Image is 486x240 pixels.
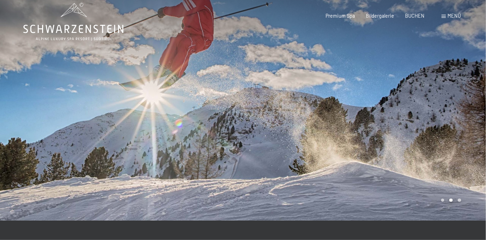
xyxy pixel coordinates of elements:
[448,13,461,19] span: Menü
[366,13,394,19] a: Bildergalerie
[458,199,461,202] div: Carousel Page 3
[441,199,445,202] div: Carousel Page 1
[449,199,453,202] div: Carousel Page 2 (Current Slide)
[405,13,424,19] a: BUCHEN
[439,199,461,202] div: Carousel Pagination
[326,13,355,19] a: Premium Spa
